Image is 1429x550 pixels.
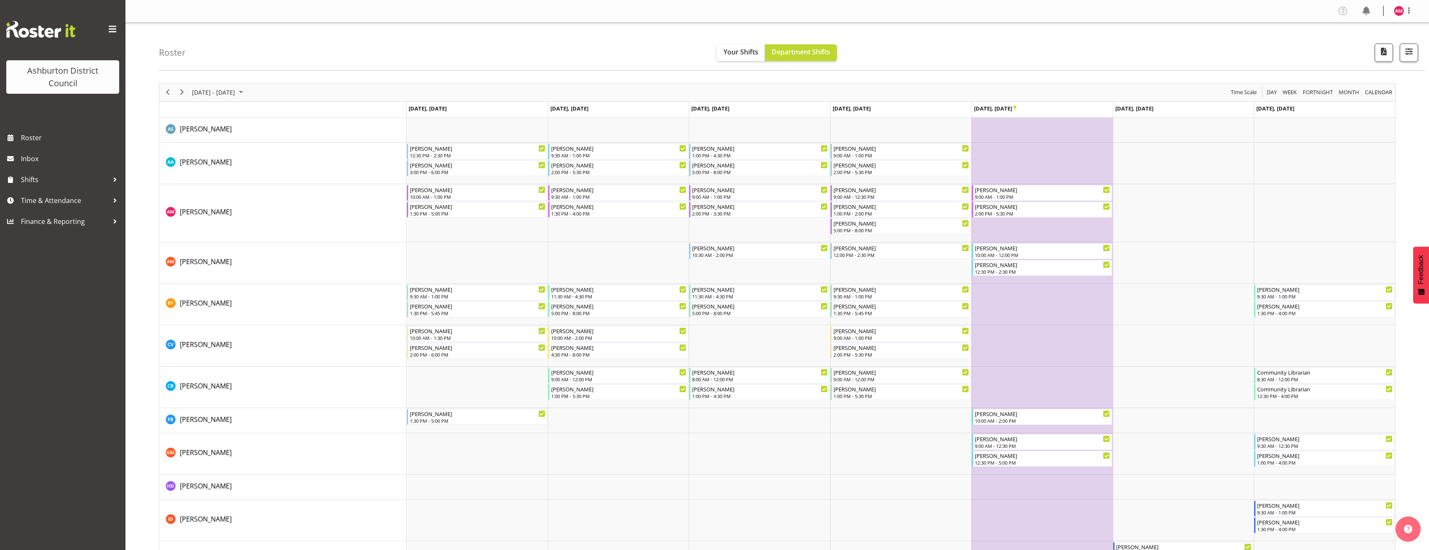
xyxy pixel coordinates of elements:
[833,376,969,383] div: 9:00 AM - 12:00 PM
[689,285,830,301] div: Ben Tomassetti"s event - Ben Tomassetti Begin From Wednesday, October 22, 2025 at 11:30:00 AM GMT...
[833,227,969,234] div: 5:00 PM - 8:00 PM
[692,185,828,194] div: [PERSON_NAME]
[717,44,765,61] button: Your Shifts
[975,202,1110,211] div: [PERSON_NAME]
[974,105,1016,112] span: [DATE], [DATE]
[410,193,545,200] div: 10:00 AM - 1:00 PM
[1254,451,1395,467] div: Gabriela Marilla"s event - Gabriela Marilla Begin From Sunday, October 26, 2025 at 1:00:00 PM GMT...
[548,326,689,342] div: Carla Verberne"s event - Carla Verberne Begin From Tuesday, October 21, 2025 at 10:00:00 AM GMT+1...
[1254,285,1395,301] div: Ben Tomassetti"s event - Ben Tomassetti Begin From Sunday, October 26, 2025 at 9:30:00 AM GMT+13:...
[833,252,969,258] div: 12:00 PM - 2:30 PM
[551,310,687,316] div: 5:00 PM - 8:00 PM
[689,368,830,383] div: Celeste Bennett"s event - Celeste Bennett Begin From Wednesday, October 22, 2025 at 8:00:00 AM GM...
[551,343,687,352] div: [PERSON_NAME]
[159,367,406,408] td: Celeste Bennett resource
[410,343,545,352] div: [PERSON_NAME]
[1282,87,1298,98] span: Week
[159,408,406,433] td: Feturi Brown resource
[689,185,830,201] div: Anna Mattson"s event - Anna Mattson Begin From Wednesday, October 22, 2025 at 9:00:00 AM GMT+13:0...
[831,368,971,383] div: Celeste Bennett"s event - Celeste Bennett Begin From Thursday, October 23, 2025 at 9:00:00 AM GMT...
[972,243,1112,259] div: Anthea Moore"s event - Anthea Moore Begin From Friday, October 24, 2025 at 10:00:00 AM GMT+13:00 ...
[161,84,175,101] div: previous period
[1364,87,1393,98] span: calendar
[21,131,121,144] span: Roster
[1257,310,1393,316] div: 1:30 PM - 4:00 PM
[1338,87,1360,98] span: Month
[551,351,687,358] div: 4:30 PM - 8:00 PM
[831,160,971,176] div: Amanda Ackroyd"s event - Amanda Ackroyd Begin From Thursday, October 23, 2025 at 2:00:00 PM GMT+1...
[551,185,687,194] div: [PERSON_NAME]
[833,169,969,175] div: 2:00 PM - 5:30 PM
[831,218,971,234] div: Anna Mattson"s event - Anna Mattson Begin From Thursday, October 23, 2025 at 5:00:00 PM GMT+13:00...
[833,393,969,399] div: 1:00 PM - 5:30 PM
[180,207,232,216] span: [PERSON_NAME]
[833,144,969,152] div: [PERSON_NAME]
[692,169,828,175] div: 5:00 PM - 8:00 PM
[410,326,545,335] div: [PERSON_NAME]
[548,343,689,359] div: Carla Verberne"s event - Carla Verberne Begin From Tuesday, October 21, 2025 at 4:30:00 PM GMT+13...
[180,157,232,167] a: [PERSON_NAME]
[180,414,232,424] a: [PERSON_NAME]
[180,481,232,491] a: [PERSON_NAME]
[1413,247,1429,303] button: Feedback - Show survey
[159,48,186,57] h4: Roster
[831,144,971,159] div: Amanda Ackroyd"s event - Amanda Ackroyd Begin From Thursday, October 23, 2025 at 9:00:00 AM GMT+1...
[21,194,109,207] span: Time & Attendance
[833,334,969,341] div: 9:00 AM - 1:00 PM
[410,144,545,152] div: [PERSON_NAME]
[975,185,1110,194] div: [PERSON_NAME]
[1257,368,1393,376] div: Community Librarian
[551,202,687,211] div: [PERSON_NAME]
[833,210,969,217] div: 1:00 PM - 2:00 PM
[1265,87,1278,98] button: Timeline Day
[689,144,830,159] div: Amanda Ackroyd"s event - Amanda Ackroyd Begin From Wednesday, October 22, 2025 at 1:00:00 PM GMT+...
[1254,434,1395,450] div: Gabriela Marilla"s event - Gabriela Marilla Begin From Sunday, October 26, 2025 at 9:30:00 AM GMT...
[410,152,545,159] div: 12:30 PM - 2:30 PM
[180,514,232,524] span: [PERSON_NAME]
[692,152,828,159] div: 1:00 PM - 4:30 PM
[831,285,971,301] div: Ben Tomassetti"s event - Ben Tomassetti Begin From Thursday, October 23, 2025 at 9:30:00 AM GMT+1...
[831,343,971,359] div: Carla Verberne"s event - Carla Verberne Begin From Thursday, October 23, 2025 at 2:00:00 PM GMT+1...
[1257,442,1393,449] div: 9:30 AM - 12:30 PM
[180,298,232,308] a: [PERSON_NAME]
[831,185,971,201] div: Anna Mattson"s event - Anna Mattson Begin From Thursday, October 23, 2025 at 9:00:00 AM GMT+13:00...
[1230,87,1258,98] button: Time Scale
[180,514,232,524] a: [PERSON_NAME]
[550,105,588,112] span: [DATE], [DATE]
[551,161,687,169] div: [PERSON_NAME]
[833,302,969,310] div: [PERSON_NAME]
[21,215,109,228] span: Finance & Reporting
[972,185,1112,201] div: Anna Mattson"s event - Anna Mattson Begin From Friday, October 24, 2025 at 9:00:00 AM GMT+13:00 E...
[1375,44,1393,62] button: Download a PDF of the roster according to the set date range.
[692,161,828,169] div: [PERSON_NAME]
[1257,501,1393,509] div: [PERSON_NAME]
[548,160,689,176] div: Amanda Ackroyd"s event - Amanda Ackroyd Begin From Tuesday, October 21, 2025 at 2:00:00 PM GMT+13...
[180,157,232,167] span: [PERSON_NAME]
[180,481,232,491] span: [PERSON_NAME]
[410,202,545,211] div: [PERSON_NAME]
[1257,385,1393,393] div: Community Librarian
[692,302,828,310] div: [PERSON_NAME]
[1257,526,1393,532] div: 1:30 PM - 4:00 PM
[180,298,232,308] span: [PERSON_NAME]
[551,385,687,393] div: [PERSON_NAME]
[692,385,828,393] div: [PERSON_NAME]
[833,219,969,227] div: [PERSON_NAME]
[833,326,969,335] div: [PERSON_NAME]
[180,381,232,391] span: [PERSON_NAME]
[831,326,971,342] div: Carla Verberne"s event - Carla Verberne Begin From Thursday, October 23, 2025 at 9:00:00 AM GMT+1...
[975,434,1110,443] div: [PERSON_NAME]
[1230,87,1258,98] span: Time Scale
[409,105,447,112] span: [DATE], [DATE]
[407,343,547,359] div: Carla Verberne"s event - Carla Verberne Begin From Monday, October 20, 2025 at 2:00:00 PM GMT+13:...
[1337,87,1361,98] button: Timeline Month
[551,376,687,383] div: 9:00 AM - 12:00 PM
[1257,518,1393,526] div: [PERSON_NAME]
[772,47,830,57] span: Department Shifts
[410,334,545,341] div: 10:00 AM - 1:30 PM
[689,301,830,317] div: Ben Tomassetti"s event - Ben Tomassetti Begin From Wednesday, October 22, 2025 at 5:00:00 PM GMT+...
[831,301,971,317] div: Ben Tomassetti"s event - Ben Tomassetti Begin From Thursday, October 23, 2025 at 1:30:00 PM GMT+1...
[180,257,232,267] a: [PERSON_NAME]
[975,451,1110,460] div: [PERSON_NAME]
[407,160,547,176] div: Amanda Ackroyd"s event - Amanda Ackroyd Begin From Monday, October 20, 2025 at 3:00:00 PM GMT+13:...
